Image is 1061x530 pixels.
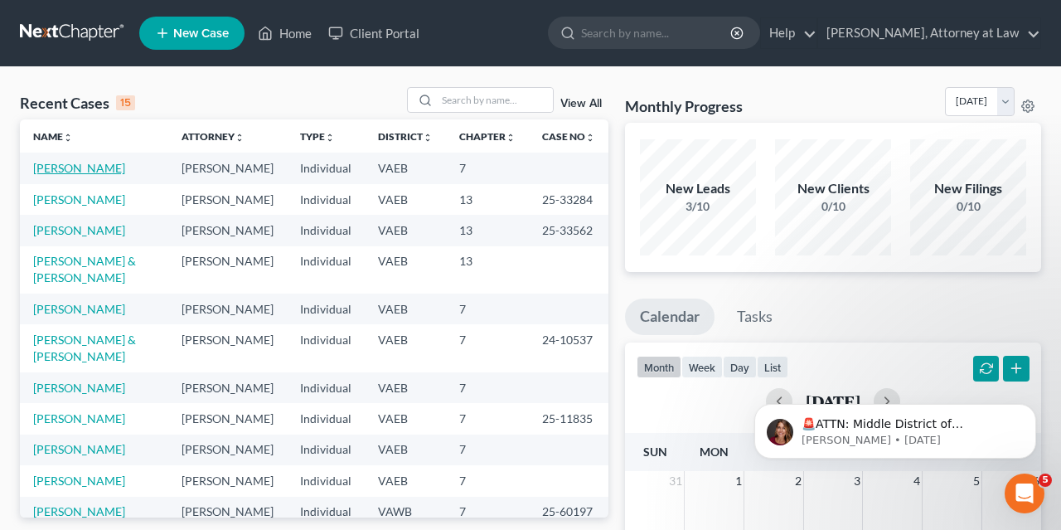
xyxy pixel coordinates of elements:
[33,381,125,395] a: [PERSON_NAME]
[168,184,287,215] td: [PERSON_NAME]
[287,403,365,434] td: Individual
[300,130,335,143] a: Typeunfold_more
[33,302,125,316] a: [PERSON_NAME]
[33,333,136,363] a: [PERSON_NAME] & [PERSON_NAME]
[423,133,433,143] i: unfold_more
[287,294,365,324] td: Individual
[325,133,335,143] i: unfold_more
[168,246,287,294] td: [PERSON_NAME]
[287,246,365,294] td: Individual
[529,215,608,246] td: 25-33562
[459,130,516,143] a: Chapterunfold_more
[365,294,446,324] td: VAEB
[761,18,816,48] a: Help
[637,356,681,378] button: month
[542,130,595,143] a: Case Nounfold_more
[446,324,529,372] td: 7
[446,403,529,434] td: 7
[287,465,365,496] td: Individual
[729,369,1061,485] iframe: Intercom notifications message
[168,153,287,183] td: [PERSON_NAME]
[33,130,73,143] a: Nameunfold_more
[33,161,125,175] a: [PERSON_NAME]
[529,324,608,372] td: 24-10537
[446,184,529,215] td: 13
[168,497,287,528] td: [PERSON_NAME]
[365,497,446,528] td: VAWB
[33,504,125,518] a: [PERSON_NAME]
[643,445,667,459] span: Sun
[910,198,1026,215] div: 0/10
[168,324,287,372] td: [PERSON_NAME]
[287,215,365,246] td: Individual
[33,442,125,456] a: [PERSON_NAME]
[168,372,287,403] td: [PERSON_NAME]
[250,18,320,48] a: Home
[287,324,365,372] td: Individual
[365,324,446,372] td: VAEB
[625,96,743,116] h3: Monthly Progress
[1039,474,1052,487] span: 5
[320,18,428,48] a: Client Portal
[446,497,529,528] td: 7
[446,215,529,246] td: 13
[33,254,136,284] a: [PERSON_NAME] & [PERSON_NAME]
[33,411,125,425] a: [PERSON_NAME]
[116,95,135,110] div: 15
[722,299,787,335] a: Tasks
[757,356,788,378] button: list
[446,294,529,324] td: 7
[287,372,365,403] td: Individual
[910,179,1026,198] div: New Filings
[446,246,529,294] td: 13
[506,133,516,143] i: unfold_more
[560,98,602,109] a: View All
[168,465,287,496] td: [PERSON_NAME]
[581,17,733,48] input: Search by name...
[446,372,529,403] td: 7
[700,445,729,459] span: Mon
[818,18,1040,48] a: [PERSON_NAME], Attorney at Law
[723,356,757,378] button: day
[681,356,723,378] button: week
[1005,474,1044,513] iframe: Intercom live chat
[529,184,608,215] td: 25-33284
[365,246,446,294] td: VAEB
[168,435,287,465] td: [PERSON_NAME]
[775,179,891,198] div: New Clients
[585,133,595,143] i: unfold_more
[365,153,446,183] td: VAEB
[446,465,529,496] td: 7
[168,294,287,324] td: [PERSON_NAME]
[437,88,553,112] input: Search by name...
[33,474,125,488] a: [PERSON_NAME]
[446,153,529,183] td: 7
[529,403,608,434] td: 25-11835
[287,497,365,528] td: Individual
[235,133,245,143] i: unfold_more
[446,435,529,465] td: 7
[365,372,446,403] td: VAEB
[33,192,125,207] a: [PERSON_NAME]
[378,130,433,143] a: Districtunfold_more
[529,497,608,528] td: 25-60197
[168,215,287,246] td: [PERSON_NAME]
[182,130,245,143] a: Attorneyunfold_more
[640,179,756,198] div: New Leads
[365,403,446,434] td: VAEB
[287,435,365,465] td: Individual
[775,198,891,215] div: 0/10
[640,198,756,215] div: 3/10
[287,184,365,215] td: Individual
[365,465,446,496] td: VAEB
[625,299,715,335] a: Calendar
[20,93,135,113] div: Recent Cases
[63,133,73,143] i: unfold_more
[287,153,365,183] td: Individual
[365,184,446,215] td: VAEB
[33,223,125,237] a: [PERSON_NAME]
[365,215,446,246] td: VAEB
